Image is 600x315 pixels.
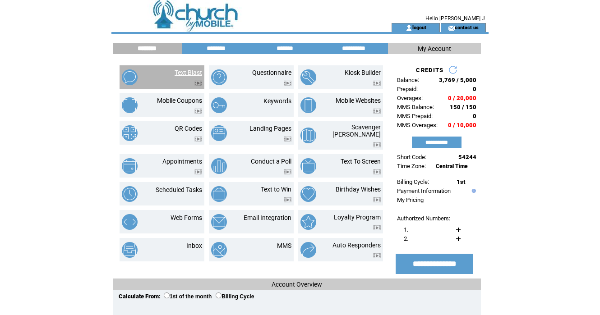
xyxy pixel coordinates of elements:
[473,113,476,119] span: 0
[418,45,451,52] span: My Account
[397,113,433,119] span: MMS Prepaid:
[211,186,227,202] img: text-to-win.png
[122,97,138,113] img: mobile-coupons.png
[332,123,381,138] a: Scavenger [PERSON_NAME]
[332,242,381,249] a: Auto Responders
[470,189,476,193] img: help.gif
[448,95,476,101] span: 0 / 20,000
[122,242,138,258] img: inbox.png
[450,104,476,110] span: 150 / 150
[194,109,202,114] img: video.png
[397,154,426,160] span: Short Code:
[251,158,291,165] a: Conduct a Poll
[211,158,227,174] img: conduct-a-poll.png
[263,97,291,105] a: Keywords
[373,109,381,114] img: video.png
[216,292,222,298] input: Billing Cycle
[404,235,408,242] span: 2.
[284,81,291,86] img: video.png
[122,158,138,174] img: appointments.png
[439,77,476,83] span: 3,769 / 5,000
[164,293,212,300] label: 1st of the month
[300,214,316,230] img: loyalty-program.png
[194,137,202,142] img: video.png
[194,169,202,174] img: video.png
[157,97,202,104] a: Mobile Coupons
[194,81,202,86] img: video.png
[300,69,316,85] img: kiosk-builder.png
[252,69,291,76] a: Questionnaire
[373,142,381,147] img: video.png
[373,253,381,258] img: video.png
[436,163,468,169] span: Central Time
[397,178,429,185] span: Billing Cycle:
[455,24,479,30] a: contact us
[300,242,316,258] img: auto-responders.png
[397,86,418,92] span: Prepaid:
[334,214,381,221] a: Loyalty Program
[211,214,227,230] img: email-integration.png
[404,226,408,233] span: 1.
[397,196,424,203] a: My Pricing
[122,186,138,202] img: scheduled-tasks.png
[373,81,381,86] img: video.png
[171,214,202,221] a: Web Forms
[397,187,451,194] a: Payment Information
[397,163,426,169] span: Time Zone:
[397,77,419,83] span: Balance:
[211,97,227,113] img: keywords.png
[284,197,291,202] img: video.png
[425,15,485,22] span: Hello [PERSON_NAME] J
[373,169,381,174] img: video.png
[397,122,438,128] span: MMS Overages:
[397,215,450,222] span: Authorized Numbers:
[122,125,138,141] img: qr-codes.png
[122,69,138,85] img: text-blast.png
[175,125,202,132] a: QR Codes
[211,125,227,141] img: landing-pages.png
[272,281,322,288] span: Account Overview
[211,242,227,258] img: mms.png
[249,125,291,132] a: Landing Pages
[336,97,381,104] a: Mobile Websites
[300,186,316,202] img: birthday-wishes.png
[473,86,476,92] span: 0
[300,97,316,113] img: mobile-websites.png
[373,225,381,230] img: video.png
[244,214,291,221] a: Email Integration
[373,197,381,202] img: video.png
[261,186,291,193] a: Text to Win
[175,69,202,76] a: Text Blast
[345,69,381,76] a: Kiosk Builder
[341,158,381,165] a: Text To Screen
[336,186,381,193] a: Birthday Wishes
[458,154,476,160] span: 54244
[277,242,291,249] a: MMS
[300,128,316,143] img: scavenger-hunt.png
[164,292,170,298] input: 1st of the month
[300,158,316,174] img: text-to-screen.png
[284,169,291,174] img: video.png
[457,178,465,185] span: 1st
[406,24,412,32] img: account_icon.gif
[284,137,291,142] img: video.png
[448,122,476,128] span: 0 / 10,000
[448,24,455,32] img: contact_us_icon.gif
[186,242,202,249] a: Inbox
[412,24,426,30] a: logout
[156,186,202,193] a: Scheduled Tasks
[416,67,443,73] span: CREDITS
[211,69,227,85] img: questionnaire.png
[397,104,434,110] span: MMS Balance:
[122,214,138,230] img: web-forms.png
[216,293,254,300] label: Billing Cycle
[119,293,161,300] span: Calculate From:
[397,95,423,101] span: Overages:
[162,158,202,165] a: Appointments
